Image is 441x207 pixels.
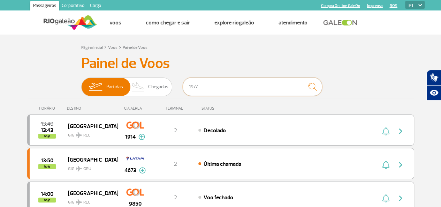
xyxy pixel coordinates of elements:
button: Abrir recursos assistivos. [426,85,441,101]
span: GIG [68,128,113,139]
span: GIG [68,162,113,172]
span: 1914 [125,133,136,141]
span: Partidas [106,78,123,96]
div: CIA AÉREA [118,106,153,111]
button: Abrir tradutor de língua de sinais. [426,70,441,85]
a: Voos [109,19,121,26]
span: 2 [174,161,177,168]
div: STATUS [198,106,255,111]
span: GRU [83,166,91,172]
a: Explore RIOgaleão [214,19,254,26]
a: Painel de Voos [123,45,147,50]
span: REC [83,199,90,206]
a: > [104,43,107,51]
div: HORÁRIO [29,106,67,111]
a: Página Inicial [81,45,103,50]
span: [GEOGRAPHIC_DATA] [68,188,113,198]
a: Atendimento [279,19,307,26]
a: Como chegar e sair [146,19,190,26]
img: mais-info-painel-voo.svg [138,134,145,140]
h3: Painel de Voos [81,55,360,72]
span: 2 [174,194,177,201]
img: sino-painel-voo.svg [382,161,389,169]
div: TERMINAL [153,106,198,111]
span: Última chamada [204,161,241,168]
img: seta-direita-painel-voo.svg [396,194,405,202]
img: slider-embarque [84,78,106,96]
span: 2025-09-30 13:50:00 [41,158,53,163]
img: destiny_airplane.svg [76,132,82,138]
div: Plugin de acessibilidade da Hand Talk. [426,70,441,101]
a: > [119,43,121,51]
span: Chegadas [148,78,168,96]
div: DESTINO [67,106,118,111]
span: 2025-09-30 13:43:30 [41,128,53,133]
img: seta-direita-painel-voo.svg [396,161,405,169]
a: Cargo [87,1,104,12]
span: [GEOGRAPHIC_DATA] [68,121,113,131]
img: slider-desembarque [128,78,149,96]
a: Imprensa [367,3,382,8]
a: Compra On-line GaleOn [321,3,360,8]
span: hoje [38,164,56,169]
span: REC [83,132,90,139]
span: 2 [174,127,177,134]
img: sino-painel-voo.svg [382,127,389,135]
img: destiny_airplane.svg [76,166,82,171]
a: RQS [389,3,397,8]
img: sino-painel-voo.svg [382,194,389,202]
a: Passageiros [30,1,59,12]
span: hoje [38,198,56,202]
span: hoje [38,134,56,139]
input: Voo, cidade ou cia aérea [183,77,322,96]
a: Corporativo [59,1,87,12]
img: destiny_airplane.svg [76,199,82,205]
span: Voo fechado [204,194,233,201]
span: Decolado [204,127,226,134]
img: seta-direita-painel-voo.svg [396,127,405,135]
a: Voos [108,45,117,50]
span: 2025-09-30 13:40:00 [41,121,53,126]
span: 4673 [124,166,136,175]
span: GIG [68,195,113,206]
img: mais-info-painel-voo.svg [139,167,146,173]
span: 2025-09-30 14:00:00 [41,192,53,197]
span: [GEOGRAPHIC_DATA] [68,155,113,164]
